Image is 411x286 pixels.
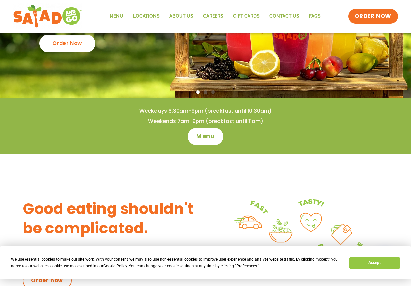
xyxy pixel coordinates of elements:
div: We use essential cookies to make our site work. With your consent, we may also use non-essential ... [11,256,341,270]
h4: Weekends 7am-9pm (breakfast until 11am) [13,118,398,125]
a: About Us [164,9,198,24]
h4: Weekdays 6:30am-9pm (breakfast until 10:30am) [13,107,398,115]
p: Our mission is to make fresh, nutritious food convenient and affordable for ALL. [23,245,206,262]
span: Preferences [236,264,257,268]
span: ORDER NOW [355,12,391,20]
div: Order Now [39,35,95,52]
span: Order now [31,277,63,285]
a: Contact Us [265,9,304,24]
span: Cookie Policy [103,264,127,268]
a: Menu [105,9,128,24]
nav: Menu [105,9,326,24]
a: ORDER NOW [348,9,398,24]
a: Careers [198,9,228,24]
a: FAQs [304,9,326,24]
a: GIFT CARDS [228,9,265,24]
button: Accept [349,257,400,269]
span: Menu [196,132,215,141]
span: Go to slide 1 [196,90,200,94]
a: Menu [188,128,223,145]
img: new-SAG-logo-768×292 [13,3,82,29]
span: Go to slide 3 [211,90,215,94]
h3: Good eating shouldn't be complicated. [23,199,206,238]
a: Locations [128,9,164,24]
span: Go to slide 2 [204,90,207,94]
